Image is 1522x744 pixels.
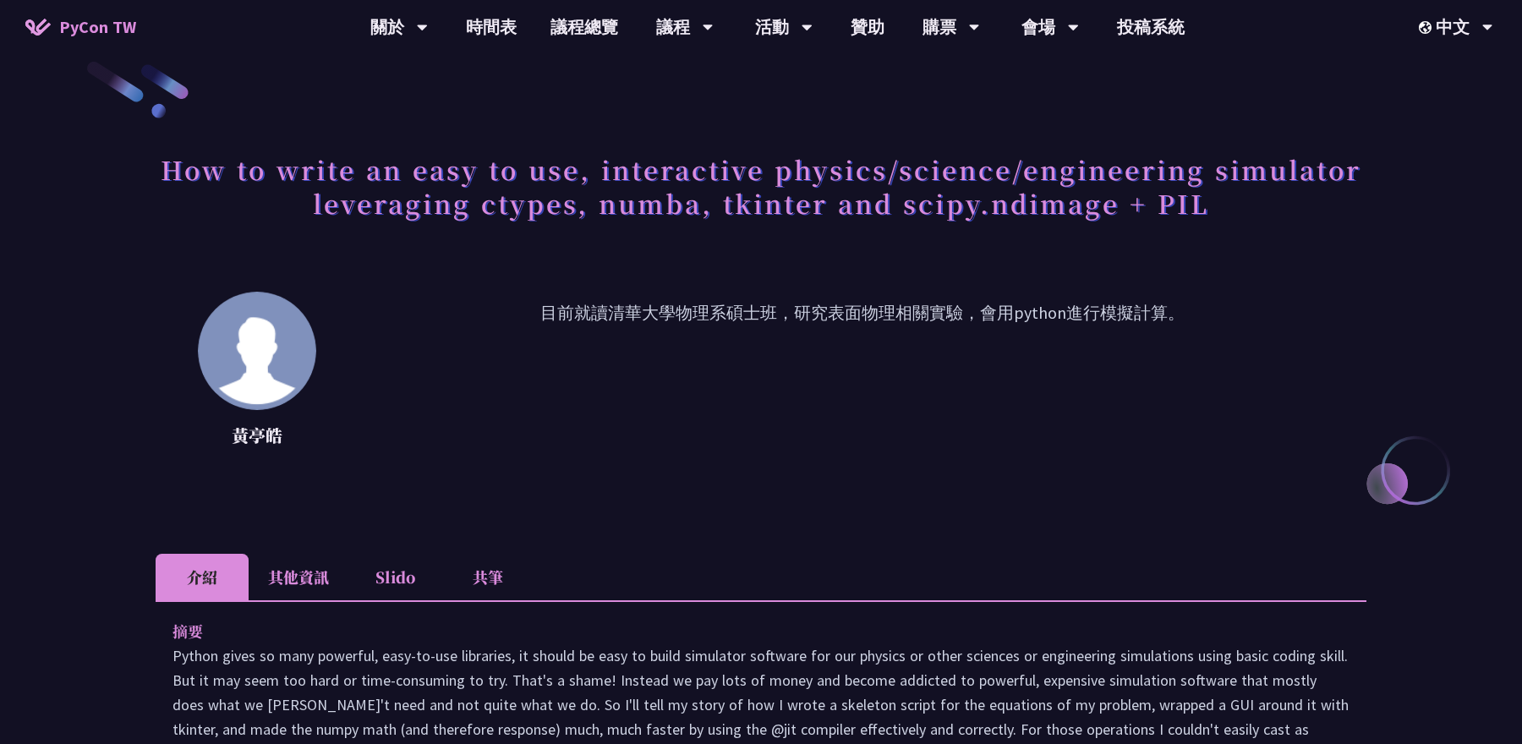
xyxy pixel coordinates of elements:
img: 黃亭皓 [198,292,316,410]
li: 介紹 [156,554,249,600]
li: 共筆 [441,554,534,600]
img: Home icon of PyCon TW 2025 [25,19,51,36]
h1: How to write an easy to use, interactive physics/science/engineering simulator leveraging ctypes,... [156,144,1366,228]
li: Slido [348,554,441,600]
p: 摘要 [172,619,1316,643]
span: PyCon TW [59,14,136,40]
a: PyCon TW [8,6,153,48]
p: 黃亭皓 [198,423,316,448]
li: 其他資訊 [249,554,348,600]
p: 目前就讀清華大學物理系碩士班，研究表面物理相關實驗，會用python進行模擬計算。 [359,300,1366,452]
img: Locale Icon [1419,21,1436,34]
